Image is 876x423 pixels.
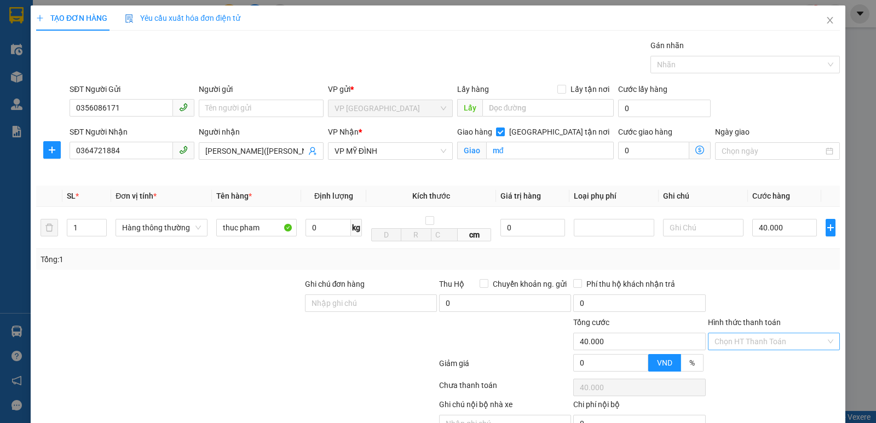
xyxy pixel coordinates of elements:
div: VP gửi [328,83,453,95]
div: Người nhận [199,126,324,138]
span: phone [179,146,188,154]
button: delete [41,219,58,236]
span: Chuyển khoản ng. gửi [488,278,571,290]
input: Cước lấy hàng [618,100,711,117]
span: Yêu cầu xuất hóa đơn điện tử [125,14,240,22]
span: plus [826,223,835,232]
label: Ghi chú đơn hàng [305,280,365,288]
span: Giao [457,142,486,159]
span: plus [44,146,60,154]
label: Ngày giao [715,128,750,136]
span: Hàng thông thường [122,219,201,236]
img: icon [125,14,134,23]
span: [GEOGRAPHIC_DATA] tận nơi [505,126,614,138]
span: Lấy hàng [457,85,489,94]
input: Giao tận nơi [486,142,614,159]
span: phone [179,103,188,112]
input: Ghi Chú [663,219,744,236]
div: Chưa thanh toán [438,379,572,398]
label: Cước giao hàng [618,128,672,136]
span: VP MỸ ĐÌNH [335,143,446,159]
span: plus [36,14,44,22]
span: TẠO ĐƠN HÀNG [36,14,107,22]
input: C [431,228,458,241]
span: kg [351,219,362,236]
input: Cước giao hàng [618,142,689,159]
label: Gán nhãn [650,41,684,50]
input: D [371,228,401,241]
div: Ghi chú nội bộ nhà xe [439,398,571,415]
button: Close [815,5,845,36]
span: user-add [308,147,317,155]
th: Ghi chú [659,186,748,207]
input: Ngày giao [722,145,823,157]
input: 0 [500,219,565,236]
strong: CHUYỂN PHÁT NHANH AN PHÚ QUÝ [32,9,111,44]
span: close [826,16,834,25]
span: Tên hàng [216,192,252,200]
span: Tổng cước [573,318,609,327]
span: VND [657,358,672,367]
span: Đơn vị tính [116,192,157,200]
span: Giá trị hàng [500,192,541,200]
button: plus [826,219,835,236]
label: Hình thức thanh toán [708,318,781,327]
span: Cước hàng [752,192,790,200]
div: Người gửi [199,83,324,95]
span: % [689,358,695,367]
th: Loại phụ phí [569,186,659,207]
span: cm [458,228,491,241]
span: Định lượng [314,192,353,200]
div: Giảm giá [438,357,572,376]
div: SĐT Người Nhận [70,126,194,138]
span: VP Cầu Yên Xuân [335,100,446,117]
label: Cước lấy hàng [618,85,667,94]
span: Giao hàng [457,128,492,136]
button: plus [43,141,61,159]
span: Kích thước [412,192,450,200]
img: logo [5,55,26,109]
input: R [401,228,431,241]
span: Thu Hộ [439,280,464,288]
div: Tổng: 1 [41,253,339,265]
input: VD: Bàn, Ghế [216,219,297,236]
span: Phí thu hộ khách nhận trả [582,278,679,290]
input: Dọc đường [482,99,614,117]
div: SĐT Người Gửi [70,83,194,95]
span: SL [67,192,76,200]
span: Lấy [457,99,482,117]
span: Lấy tận nơi [566,83,614,95]
span: dollar-circle [695,146,704,154]
div: Chi phí nội bộ [573,398,705,415]
span: VP Nhận [328,128,359,136]
span: [GEOGRAPHIC_DATA], [GEOGRAPHIC_DATA] ↔ [GEOGRAPHIC_DATA] [28,47,112,84]
input: Ghi chú đơn hàng [305,294,437,312]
